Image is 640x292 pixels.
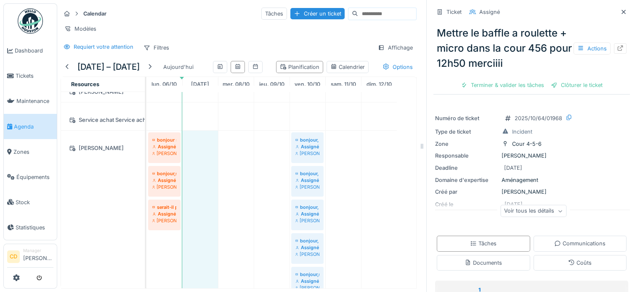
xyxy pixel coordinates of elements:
[257,79,287,90] a: 9 octobre 2025
[512,128,532,136] div: Incident
[295,244,319,251] div: Assigné
[435,152,628,160] div: [PERSON_NAME]
[290,8,345,19] div: Créer un ticket
[280,63,319,71] div: Planification
[152,150,176,157] div: [PERSON_NAME]
[435,188,498,196] div: Créé par
[504,164,522,172] div: [DATE]
[152,137,176,143] div: bonjour serait-il possible d'allumer le percolateur de café au grand réféctoire [DATE][DATE] 6H30
[433,22,630,74] div: Mettre le baffle a roulette + micro dans la cour 456 pour 12h50 merciiii
[4,89,57,114] a: Maintenance
[329,79,358,90] a: 11 octobre 2025
[292,79,322,90] a: 10 octobre 2025
[4,164,57,189] a: Équipements
[574,42,611,55] div: Actions
[374,42,417,54] div: Affichage
[152,170,176,177] div: bonjour,serait-il possible de refixer le prise électrique qui est sortie du mur dans le petit loc...
[295,251,319,258] div: [PERSON_NAME]
[152,217,176,224] div: [PERSON_NAME]
[220,79,252,90] a: 8 octobre 2025
[74,43,133,51] div: Requiert votre attention
[4,215,57,240] a: Statistiques
[66,143,140,153] div: [PERSON_NAME]
[500,205,566,217] div: Voir tous les détails
[457,79,547,91] div: Terminer & valider les tâches
[568,259,592,267] div: Coûts
[435,188,628,196] div: [PERSON_NAME]
[189,79,211,90] a: 7 octobre 2025
[435,176,628,184] div: Aménagement
[295,284,319,291] div: [PERSON_NAME]
[261,8,287,20] div: Tâches
[435,114,498,122] div: Numéro de ticket
[149,79,179,90] a: 6 octobre 2025
[7,250,20,263] li: CD
[295,237,319,244] div: bonjour, serait-il possible de prévoir une clé numéro 1 pour l'ouverture de la salle verte [DATE] 10
[16,72,53,80] span: Tickets
[295,177,319,184] div: Assigné
[66,115,140,125] div: Service achat Service achat
[295,278,319,284] div: Assigné
[61,23,100,35] div: Modèles
[330,63,365,71] div: Calendrier
[18,8,43,34] img: Badge_color-CXgf-gQk.svg
[435,164,498,172] div: Deadline
[7,247,53,268] a: CD Manager[PERSON_NAME]
[80,10,110,18] strong: Calendar
[295,204,319,210] div: bonjour, serait-il possible de mettre 15 tables pliante dans la salle verte
[4,63,57,89] a: Tickets
[446,8,462,16] div: Ticket
[547,79,606,91] div: Clôturer le ticket
[465,259,502,267] div: Documents
[295,184,319,190] div: [PERSON_NAME]
[435,128,498,136] div: Type de ticket
[435,152,498,160] div: Responsable
[66,87,140,97] div: [PERSON_NAME]
[512,140,542,148] div: Cour 4-5-6
[14,123,53,131] span: Agenda
[16,97,53,105] span: Maintenance
[4,38,57,63] a: Dashboard
[23,247,53,266] li: [PERSON_NAME]
[295,137,319,143] div: bonjour, serait-il possible d'assemblé ensemble et de les fixer ensemble les 6 praticables dans l...
[152,177,176,184] div: Assigné
[554,239,605,247] div: Communications
[152,143,176,150] div: Assigné
[15,47,53,55] span: Dashboard
[16,198,53,206] span: Stock
[295,150,319,157] div: [PERSON_NAME]
[379,61,417,73] div: Options
[295,217,319,224] div: [PERSON_NAME]
[16,224,53,231] span: Statistiques
[13,148,53,156] span: Zones
[16,173,53,181] span: Équipements
[77,62,140,72] h5: [DATE] – [DATE]
[4,139,57,164] a: Zones
[515,114,562,122] div: 2025/10/64/01968
[364,79,394,90] a: 12 octobre 2025
[479,8,500,16] div: Assigné
[140,42,173,54] div: Filtres
[152,184,176,190] div: [PERSON_NAME]
[435,176,498,184] div: Domaine d'expertise
[23,247,53,254] div: Manager
[71,81,99,87] span: Resources
[295,143,319,150] div: Assigné
[152,210,176,217] div: Assigné
[295,170,319,177] div: bonjour, serait-il possible de faire une démo sur le fonctionnement du micro projo et du son dans...
[470,239,497,247] div: Tâches
[160,61,197,73] div: Aujourd'hui
[295,271,319,278] div: bonjour,serait-il possible de déposer au grand réfectoire 3 rallonges et 2 multi-prises merci
[4,114,57,139] a: Agenda
[295,210,319,217] div: Assigné
[435,140,498,148] div: Zone
[4,189,57,215] a: Stock
[152,204,176,210] div: serait-il possible de mettre les tables pliante en U pour 40 personnes et y rajouter des chaises ...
